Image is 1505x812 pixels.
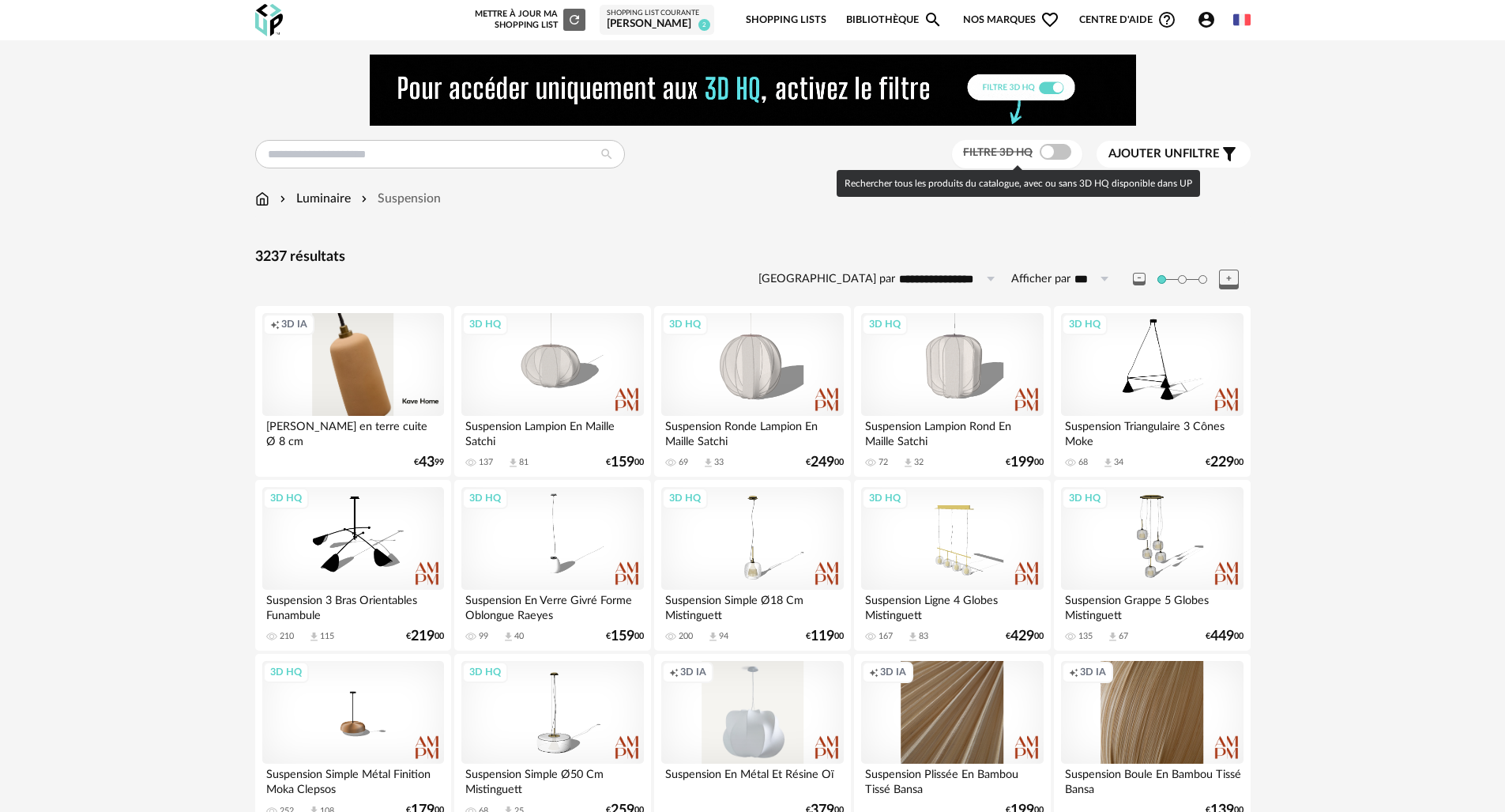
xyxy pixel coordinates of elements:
[879,631,893,642] div: 167
[462,488,508,508] div: 3D HQ
[1061,590,1243,621] div: Suspension Grappe 5 Globes Mistinguett
[280,631,294,642] div: 210
[698,19,710,31] span: 2
[263,662,309,682] div: 3D HQ
[461,764,643,795] div: Suspension Simple Ø50 Cm Mistinguett
[861,764,1043,795] div: Suspension Plissée En Bambou Tissé Bansa
[707,631,719,643] span: Download icon
[263,488,309,508] div: 3D HQ
[1206,631,1244,642] div: € 00
[607,17,707,32] div: [PERSON_NAME]
[1061,416,1243,448] div: Suspension Triangulaire 3 Cônes Moke
[879,457,888,468] div: 72
[1107,631,1119,643] span: Download icon
[414,457,444,468] div: € 99
[611,631,634,642] span: 159
[606,457,644,468] div: € 00
[806,457,844,468] div: € 00
[1078,631,1093,642] div: 135
[1054,480,1250,651] a: 3D HQ Suspension Grappe 5 Globes Mistinguett 135 Download icon 67 €44900
[1010,631,1034,642] span: 429
[654,306,850,477] a: 3D HQ Suspension Ronde Lampion En Maille Satchi 69 Download icon 33 €24900
[924,10,943,29] span: Magnify icon
[861,416,1043,448] div: Suspension Lampion Rond En Maille Satchi
[1114,457,1123,468] div: 34
[1097,141,1251,168] button: Ajouter unfiltre Filter icon
[702,457,714,469] span: Download icon
[1040,10,1059,29] span: Heart Outline icon
[514,631,524,642] div: 40
[680,666,706,678] span: 3D IA
[411,631,435,642] span: 219
[262,416,444,448] div: [PERSON_NAME] en terre cuite Ø 8 cm
[1010,457,1034,468] span: 199
[270,318,280,330] span: Creation icon
[479,457,493,468] div: 137
[454,306,650,477] a: 3D HQ Suspension Lampion En Maille Satchi 137 Download icon 81 €15900
[1006,631,1044,642] div: € 00
[1210,457,1234,468] span: 229
[919,631,928,642] div: 83
[277,190,351,208] div: Luminaire
[1197,10,1216,29] span: Account Circle icon
[661,590,843,621] div: Suspension Simple Ø18 Cm Mistinguett
[846,2,943,39] a: BibliothèqueMagnify icon
[281,318,307,330] span: 3D IA
[862,314,908,334] div: 3D HQ
[662,488,708,508] div: 3D HQ
[1157,10,1176,29] span: Help Circle Outline icon
[1119,631,1128,642] div: 67
[654,480,850,651] a: 3D HQ Suspension Simple Ø18 Cm Mistinguett 200 Download icon 94 €11900
[461,416,643,448] div: Suspension Lampion En Maille Satchi
[661,764,843,795] div: Suspension En Métal Et Résine Oï
[669,666,679,678] span: Creation icon
[1062,314,1108,334] div: 3D HQ
[854,480,1050,651] a: 3D HQ Suspension Ligne 4 Globes Mistinguett 167 Download icon 83 €42900
[806,631,844,642] div: € 00
[719,631,728,642] div: 94
[811,457,834,468] span: 249
[262,590,444,621] div: Suspension 3 Bras Orientables Funambule
[1011,272,1070,287] label: Afficher par
[1061,764,1243,795] div: Suspension Boule En Bambou Tissé Bansa
[869,666,879,678] span: Creation icon
[1006,457,1044,468] div: € 00
[902,457,914,469] span: Download icon
[963,2,1059,39] span: Nos marques
[1220,145,1239,164] span: Filter icon
[1210,631,1234,642] span: 449
[277,190,289,208] img: svg+xml;base64,PHN2ZyB3aWR0aD0iMTYiIGhlaWdodD0iMTYiIHZpZXdCb3g9IjAgMCAxNiAxNiIgZmlsbD0ibm9uZSIgeG...
[880,666,906,678] span: 3D IA
[746,2,826,39] a: Shopping Lists
[262,764,444,795] div: Suspension Simple Métal Finition Moka Clepsos
[854,306,1050,477] a: 3D HQ Suspension Lampion Rond En Maille Satchi 72 Download icon 32 €19900
[502,631,514,643] span: Download icon
[963,147,1033,158] span: Filtre 3D HQ
[507,457,519,469] span: Download icon
[607,9,707,32] a: Shopping List courante [PERSON_NAME] 2
[714,457,724,468] div: 33
[1054,306,1250,477] a: 3D HQ Suspension Triangulaire 3 Cônes Moke 68 Download icon 34 €22900
[1233,11,1251,28] img: fr
[1079,10,1176,29] span: Centre d'aideHelp Circle Outline icon
[255,190,269,208] img: svg+xml;base64,PHN2ZyB3aWR0aD0iMTYiIGhlaWdodD0iMTciIHZpZXdCb3g9IjAgMCAxNiAxNyIgZmlsbD0ibm9uZSIgeG...
[1108,146,1220,162] span: filtre
[1206,457,1244,468] div: € 00
[1080,666,1106,678] span: 3D IA
[811,631,834,642] span: 119
[519,457,529,468] div: 81
[370,55,1136,126] img: NEW%20NEW%20HQ%20NEW_V1.gif
[454,480,650,651] a: 3D HQ Suspension En Verre Givré Forme Oblongue Raeyes 99 Download icon 40 €15900
[308,631,320,643] span: Download icon
[320,631,334,642] div: 115
[907,631,919,643] span: Download icon
[1069,666,1078,678] span: Creation icon
[607,9,707,18] div: Shopping List courante
[679,457,688,468] div: 69
[472,9,585,31] div: Mettre à jour ma Shopping List
[461,590,643,621] div: Suspension En Verre Givré Forme Oblongue Raeyes
[861,590,1043,621] div: Suspension Ligne 4 Globes Mistinguett
[662,314,708,334] div: 3D HQ
[1078,457,1088,468] div: 68
[837,170,1200,197] div: Rechercher tous les produits du catalogue, avec ou sans 3D HQ disponible dans UP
